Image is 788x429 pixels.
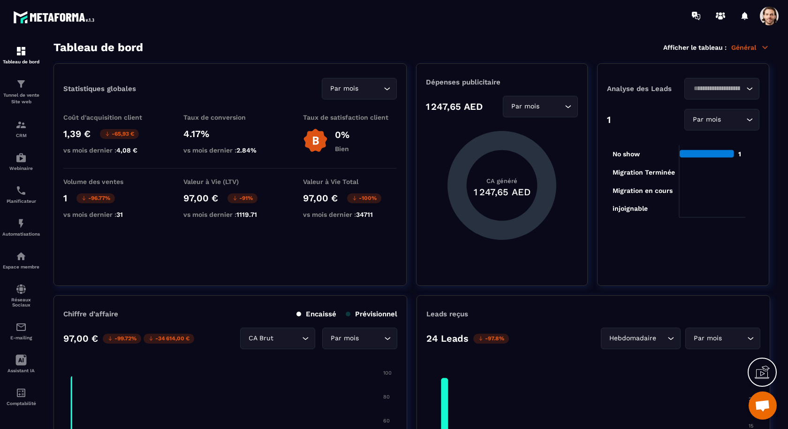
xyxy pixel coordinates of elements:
[2,71,40,112] a: formationformationTunnel de vente Site web
[63,114,157,121] p: Coût d'acquisition client
[116,211,123,218] span: 31
[15,387,27,398] img: accountant
[2,92,40,105] p: Tunnel de vente Site web
[100,129,139,139] p: -65,93 €
[227,193,258,203] p: -91%
[183,211,277,218] p: vs mois dernier :
[2,297,40,307] p: Réseaux Sociaux
[303,211,397,218] p: vs mois dernier :
[749,396,755,402] tspan: 20
[684,78,759,100] div: Search for option
[2,178,40,211] a: schedulerschedulerPlanificateur
[613,150,640,158] tspan: No show
[15,283,27,295] img: social-network
[2,368,40,373] p: Assistant IA
[63,84,136,93] p: Statistiques globales
[183,128,277,139] p: 4.17%
[144,334,194,344] p: -34 614,00 €
[503,96,578,117] div: Search for option
[663,44,727,51] p: Afficher le tableau :
[346,310,397,318] p: Prévisionnel
[63,128,91,139] p: 1,39 €
[63,178,157,185] p: Volume des ventes
[426,333,469,344] p: 24 Leads
[303,114,397,121] p: Taux de satisfaction client
[103,334,141,344] p: -99.72%
[2,211,40,244] a: automationsautomationsAutomatisations
[426,310,468,318] p: Leads reçus
[15,119,27,130] img: formation
[690,84,744,94] input: Search for option
[63,192,67,204] p: 1
[303,128,328,153] img: b-badge-o.b3b20ee6.svg
[723,115,744,125] input: Search for option
[685,328,760,349] div: Search for option
[63,211,157,218] p: vs mois dernier :
[303,178,397,185] p: Valeur à Vie Total
[2,264,40,269] p: Espace membre
[15,46,27,57] img: formation
[2,335,40,340] p: E-mailing
[15,251,27,262] img: automations
[13,8,98,26] img: logo
[691,333,724,344] span: Par mois
[2,133,40,138] p: CRM
[246,333,275,344] span: CA Brut
[361,333,382,344] input: Search for option
[328,333,361,344] span: Par mois
[607,114,611,125] p: 1
[296,310,336,318] p: Encaissé
[328,84,360,94] span: Par mois
[2,276,40,314] a: social-networksocial-networkRéseaux Sociaux
[2,166,40,171] p: Webinaire
[183,178,277,185] p: Valeur à Vie (LTV)
[426,101,483,112] p: 1 247,65 AED
[613,187,673,195] tspan: Migration en cours
[275,333,300,344] input: Search for option
[236,211,257,218] span: 1119.71
[690,115,723,125] span: Par mois
[15,78,27,90] img: formation
[607,333,658,344] span: Hebdomadaire
[2,112,40,145] a: formationformationCRM
[360,84,381,94] input: Search for option
[63,310,118,318] p: Chiffre d’affaire
[724,333,745,344] input: Search for option
[2,244,40,276] a: automationsautomationsEspace membre
[183,192,218,204] p: 97,00 €
[2,199,40,204] p: Planificateur
[53,41,143,54] h3: Tableau de bord
[347,193,381,203] p: -100%
[607,84,683,93] p: Analyse des Leads
[15,152,27,163] img: automations
[2,231,40,237] p: Automatisations
[236,146,257,154] span: 2.84%
[684,109,759,130] div: Search for option
[183,146,277,154] p: vs mois dernier :
[426,78,578,86] p: Dépenses publicitaire
[2,59,40,64] p: Tableau de bord
[322,78,397,100] div: Search for option
[2,145,40,178] a: automationsautomationsWebinaire
[15,185,27,196] img: scheduler
[749,423,753,429] tspan: 15
[731,43,769,52] p: Général
[335,129,349,140] p: 0%
[2,347,40,380] a: Assistant IA
[183,114,277,121] p: Taux de conversion
[613,205,648,213] tspan: injoignable
[15,218,27,229] img: automations
[303,192,338,204] p: 97,00 €
[322,328,397,349] div: Search for option
[2,314,40,347] a: emailemailE-mailing
[658,333,665,344] input: Search for option
[63,146,157,154] p: vs mois dernier :
[2,380,40,413] a: accountantaccountantComptabilité
[335,145,349,153] p: Bien
[2,401,40,406] p: Comptabilité
[76,193,115,203] p: -96.77%
[473,334,509,344] p: -97.8%
[15,322,27,333] img: email
[749,391,777,420] div: Ouvrir le chat
[240,328,315,349] div: Search for option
